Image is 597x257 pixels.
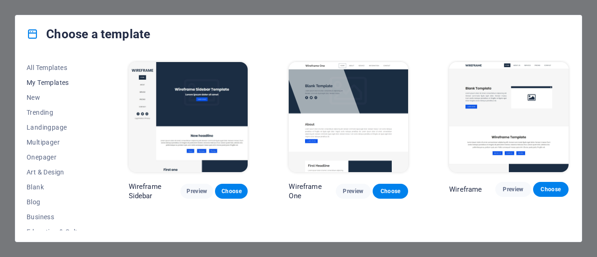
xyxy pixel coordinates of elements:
[27,139,88,146] span: Multipager
[129,182,181,201] p: Wireframe Sidebar
[373,184,408,199] button: Choose
[215,184,248,199] button: Choose
[336,184,371,199] button: Preview
[449,62,569,172] img: Wireframe
[180,184,213,199] button: Preview
[27,180,88,194] button: Blank
[222,188,240,195] span: Choose
[27,168,88,176] span: Art & Design
[27,153,88,161] span: Onepager
[27,105,88,120] button: Trending
[503,186,523,193] span: Preview
[27,79,88,86] span: My Templates
[27,27,150,42] h4: Choose a template
[27,60,88,75] button: All Templates
[449,185,482,194] p: Wireframe
[27,209,88,224] button: Business
[27,94,88,101] span: New
[27,165,88,180] button: Art & Design
[27,124,88,131] span: Landingpage
[343,188,364,195] span: Preview
[188,188,206,195] span: Preview
[27,120,88,135] button: Landingpage
[380,188,401,195] span: Choose
[27,213,88,221] span: Business
[27,194,88,209] button: Blog
[533,182,569,197] button: Choose
[541,186,561,193] span: Choose
[27,64,88,71] span: All Templates
[27,224,88,239] button: Education & Culture
[27,135,88,150] button: Multipager
[27,198,88,206] span: Blog
[129,62,248,172] img: Wireframe Sidebar
[495,182,531,197] button: Preview
[27,75,88,90] button: My Templates
[27,90,88,105] button: New
[289,182,335,201] p: Wireframe One
[27,228,88,236] span: Education & Culture
[27,150,88,165] button: Onepager
[27,109,88,116] span: Trending
[27,183,88,191] span: Blank
[289,62,408,172] img: Wireframe One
